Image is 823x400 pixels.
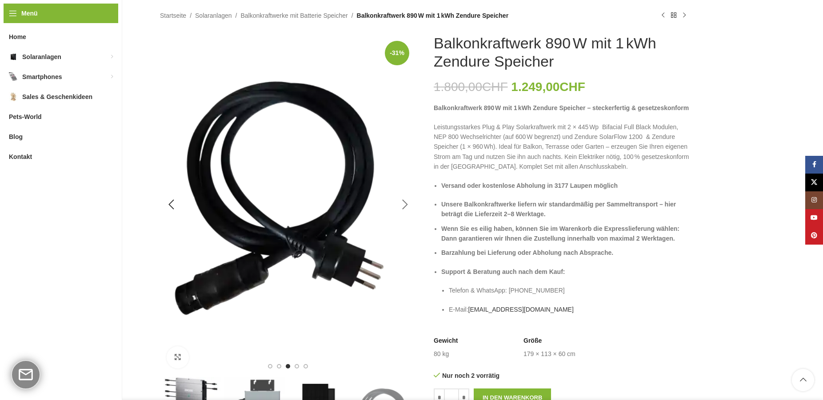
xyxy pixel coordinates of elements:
a: Startseite [160,11,186,20]
p: Telefon & WhatsApp: [PHONE_NUMBER] [449,285,690,295]
td: 80 kg [434,350,449,359]
strong: Balkonkraftwerk 890 W mit 1 kWh Zendure Speicher – steckerfertig & gesetzeskonform [434,104,689,111]
p: Leistungsstarkes Plug & Play Solarkraftwerk mit 2 × 445 Wp Bifacial Full Black Modulen, NEP 800 W... [434,122,690,172]
span: Blog [9,129,23,145]
a: [EMAIL_ADDRESS][DOMAIN_NAME] [468,306,574,313]
li: Go to slide 4 [286,364,290,368]
strong: Versand oder kostenlose Abholung in 3177 Laupen möglich [441,182,618,189]
a: YouTube Social Link [805,209,823,227]
a: Facebook Social Link [805,156,823,174]
span: Gewicht [434,337,458,345]
li: Go to slide 2 [268,364,272,368]
a: Pinterest Social Link [805,227,823,245]
td: 179 × 113 × 60 cm [523,350,575,359]
img: Solaranlagen [9,52,18,61]
strong: Wenn Sie es eilig haben, können Sie im Warenkorb die Expresslieferung wählen: Dann garantieren wi... [441,225,679,242]
h1: Balkonkraftwerk 890 W mit 1 kWh Zendure Speicher [434,34,690,71]
span: Home [9,29,26,45]
table: Produktdetails [434,337,690,358]
nav: Breadcrumb [160,11,508,20]
a: Instagram Social Link [805,191,823,209]
a: Solaranlagen [195,11,232,20]
strong: Unsere Balkonkraftwerke liefern wir standardmäßig per Sammeltransport – hier beträgt die Lieferze... [441,201,676,218]
img: Smartphones [9,72,18,81]
a: Vorheriges Produkt [658,10,668,21]
span: Solaranlagen [22,49,61,65]
li: Go to slide 5 [295,364,299,368]
p: Nur noch 2 vorrätig [434,372,557,380]
span: Sales & Geschenkideen [22,89,92,105]
bdi: 1.249,00 [511,80,585,94]
a: Scroll to top button [792,369,814,391]
span: CHF [559,80,585,94]
span: Balkonkraftwerk 890 W mit 1 kWh Zendure Speicher [357,11,509,20]
span: CHF [482,80,508,94]
span: Menü [21,8,38,18]
img: Anschlusskabel-3meter [160,34,416,375]
a: X Social Link [805,174,823,191]
strong: Support & Beratung auch nach dem Kauf: [441,268,565,275]
li: Go to slide 6 [304,364,308,368]
span: Smartphones [22,69,62,85]
div: Previous slide [160,194,182,216]
span: Größe [523,337,542,345]
div: Next slide [394,194,416,216]
a: Balkonkraftwerke mit Batterie Speicher [240,11,348,20]
span: Kontakt [9,149,32,165]
strong: Barzahlung bei Lieferung oder Abholung nach Absprache. [441,249,613,256]
li: Go to slide 3 [277,364,281,368]
span: -31% [385,41,409,65]
img: Sales & Geschenkideen [9,92,18,101]
div: 4 / 6 [159,34,417,375]
a: Nächstes Produkt [679,10,690,21]
p: E-Mail: [449,305,690,314]
bdi: 1.800,00 [434,80,508,94]
span: Pets-World [9,109,42,125]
